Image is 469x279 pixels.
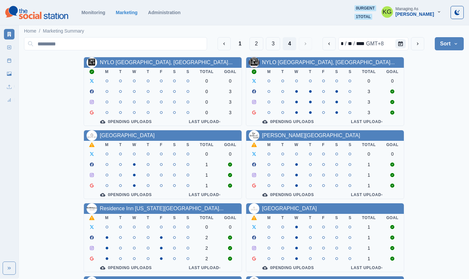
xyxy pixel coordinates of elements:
[344,40,347,48] div: /
[200,99,214,105] div: 0
[362,89,376,94] div: 3
[224,89,236,94] div: 3
[200,245,214,251] div: 2
[362,245,376,251] div: 1
[127,214,142,222] th: W
[362,172,376,178] div: 1
[435,37,464,50] button: Sort
[330,141,344,149] th: S
[142,68,155,76] th: T
[249,203,259,214] img: 119611784774077
[24,28,84,35] nav: breadcrumb
[382,4,392,20] div: Katrina Gallardo
[173,119,236,124] div: Last Upload -
[168,68,181,76] th: S
[200,162,214,167] div: 1
[365,40,384,48] div: time zone
[224,110,236,115] div: 3
[340,40,344,48] div: month
[289,214,304,222] th: W
[262,68,276,76] th: M
[87,57,97,68] img: 176881682583
[89,192,163,197] div: 0 Pending Uploads
[381,141,404,149] th: Goal
[39,28,40,35] span: /
[289,68,304,76] th: W
[173,265,236,270] div: Last Upload -
[362,78,376,84] div: 0
[100,141,114,149] th: M
[100,206,223,211] a: Residence Inn [US_STATE][GEOGRAPHIC_DATA]...
[200,235,214,240] div: 2
[89,265,163,270] div: 0 Pending Uploads
[168,214,181,222] th: S
[262,133,360,138] a: [PERSON_NAME][GEOGRAPHIC_DATA]
[362,151,376,157] div: 0
[219,214,242,222] th: Goal
[200,151,214,157] div: 0
[219,68,242,76] th: Goal
[155,214,168,222] th: F
[233,37,247,50] button: First Page
[355,40,365,48] div: year
[195,141,219,149] th: Total
[381,68,404,76] th: Goal
[155,141,168,149] th: F
[317,68,330,76] th: F
[200,183,214,188] div: 1
[343,68,357,76] th: S
[148,10,181,15] a: Administration
[3,262,16,275] button: Expand
[357,214,381,222] th: Total
[155,68,168,76] th: F
[195,68,219,76] th: Total
[262,141,276,149] th: M
[317,214,330,222] th: F
[81,10,105,15] a: Monitoring
[376,5,447,18] button: Managing As[PERSON_NAME]
[289,141,304,149] th: W
[343,214,357,222] th: S
[195,214,219,222] th: Total
[330,68,344,76] th: S
[114,214,127,222] th: T
[323,37,336,50] button: previous
[362,99,376,105] div: 3
[249,57,259,68] img: 200595453178
[200,89,214,94] div: 0
[317,141,330,149] th: F
[335,265,399,270] div: Last Upload -
[200,256,214,261] div: 2
[395,39,406,48] button: Calendar
[304,214,317,222] th: T
[276,141,289,149] th: T
[4,29,14,39] a: Marketing Summary
[335,119,399,124] div: Last Upload -
[218,37,231,50] button: Previous
[200,172,214,178] div: 1
[4,82,14,92] a: Uploads
[357,141,381,149] th: Total
[251,192,325,197] div: 0 Pending Uploads
[251,119,325,124] div: 0 Pending Uploads
[100,133,155,138] a: [GEOGRAPHIC_DATA]
[4,68,14,79] a: Media Library
[173,192,236,197] div: Last Upload -
[362,183,376,188] div: 1
[266,37,280,50] button: Page 3
[89,119,163,124] div: 0 Pending Uploads
[362,235,376,240] div: 1
[396,7,418,11] div: Managing As
[340,40,384,48] div: Date
[219,141,242,149] th: Goal
[362,110,376,115] div: 3
[262,206,317,211] a: [GEOGRAPHIC_DATA]
[353,40,355,48] div: /
[181,214,195,222] th: S
[114,141,127,149] th: T
[330,214,344,222] th: S
[114,68,127,76] th: T
[262,60,395,65] a: NYLO [GEOGRAPHIC_DATA], [GEOGRAPHIC_DATA]...
[304,68,317,76] th: T
[5,6,68,19] img: logoTextSVG.62801f218bc96a9b266caa72a09eb111.svg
